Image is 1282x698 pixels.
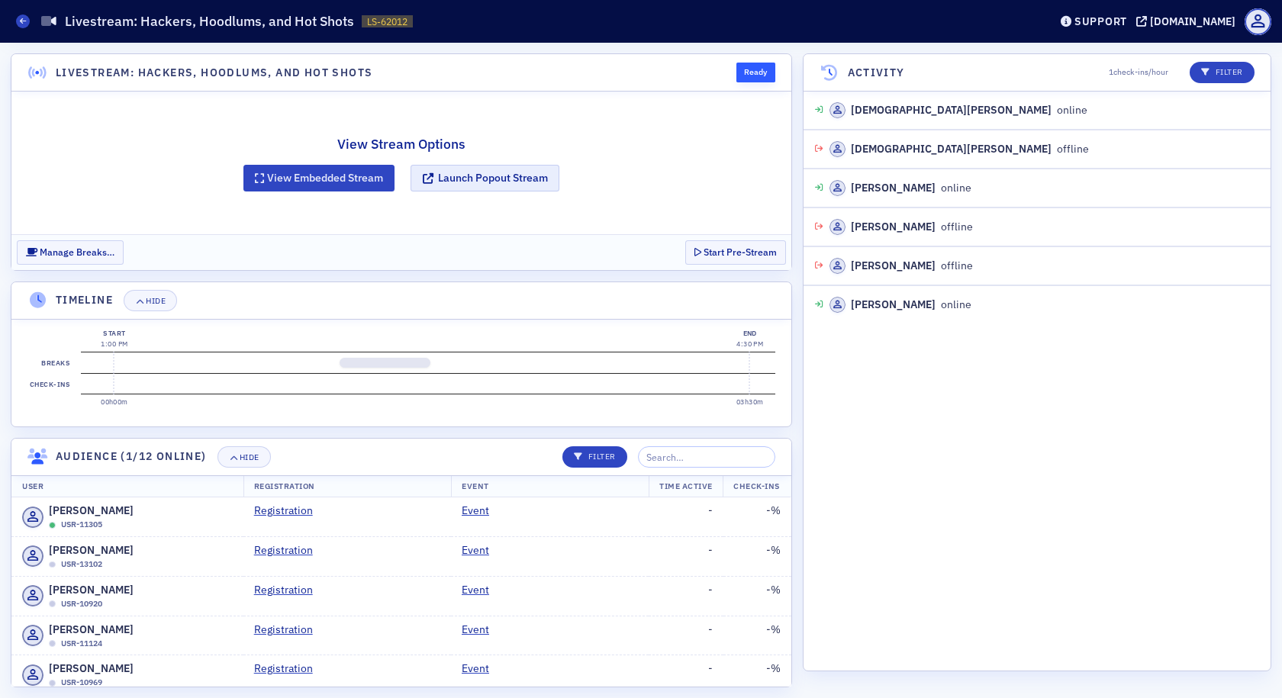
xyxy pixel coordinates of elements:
h4: Timeline [56,292,113,308]
span: LS-62012 [367,15,407,28]
div: Hide [146,297,166,305]
h4: Activity [848,65,905,81]
a: Event [462,542,501,558]
div: [PERSON_NAME] [851,219,936,235]
div: offline [829,219,973,235]
button: Filter [562,446,627,468]
h2: View Stream Options [243,134,559,154]
span: Profile [1245,8,1271,35]
time: 03h30m [736,397,764,406]
a: Registration [254,661,324,677]
button: Launch Popout Stream [411,165,559,191]
a: Event [462,622,501,638]
input: Search… [638,446,775,468]
div: Offline [49,600,56,607]
div: Online [49,522,56,529]
time: 00h00m [101,397,128,406]
button: Filter [1190,62,1255,83]
div: offline [829,258,973,274]
span: USR-10969 [61,677,102,689]
th: Check-Ins [723,475,791,498]
div: Start [101,328,127,339]
time: 4:30 PM [736,339,763,348]
td: - [649,655,723,695]
td: - [649,576,723,616]
th: Event [451,475,649,498]
span: [PERSON_NAME] [49,542,134,558]
div: online [829,297,971,313]
th: User [11,475,243,498]
a: Event [462,661,501,677]
button: Start Pre-Stream [685,240,786,264]
td: - [649,616,723,655]
button: View Embedded Stream [243,165,395,191]
a: Registration [254,622,324,638]
div: Offline [49,680,56,687]
button: Manage Breaks… [17,240,124,264]
div: online [829,180,971,196]
span: USR-11124 [61,638,102,650]
div: [PERSON_NAME] [851,180,936,196]
button: [DOMAIN_NAME] [1136,16,1241,27]
span: 1 check-ins/hour [1109,66,1168,79]
td: - % [723,497,791,536]
time: 1:00 PM [101,339,127,348]
h4: Livestream: Hackers, Hoodlums, and Hot Shots [56,65,373,81]
div: End [736,328,763,339]
div: [DEMOGRAPHIC_DATA][PERSON_NAME] [851,141,1052,157]
button: Hide [124,290,177,311]
a: Event [462,582,501,598]
div: Ready [736,63,775,82]
th: Time Active [649,475,723,498]
td: - % [723,616,791,655]
span: [PERSON_NAME] [49,582,134,598]
a: Registration [254,582,324,598]
div: Hide [240,453,259,462]
div: [DOMAIN_NAME] [1150,14,1235,28]
td: - % [723,537,791,577]
div: Support [1074,14,1127,28]
th: Registration [243,475,451,498]
div: Offline [49,561,56,568]
span: USR-13102 [61,558,102,571]
button: Hide [217,446,271,468]
span: USR-11305 [61,519,102,531]
span: [PERSON_NAME] [49,503,134,519]
h1: Livestream: Hackers, Hoodlums, and Hot Shots [65,12,354,31]
a: Registration [254,542,324,558]
label: Check-ins [27,374,72,395]
div: online [829,102,1087,118]
span: USR-10920 [61,598,102,610]
td: - [649,537,723,577]
p: Filter [1201,66,1243,79]
div: Offline [49,640,56,647]
label: Breaks [39,352,73,374]
a: Event [462,503,501,519]
a: Registration [254,503,324,519]
div: [PERSON_NAME] [851,297,936,313]
h4: Audience (1/12 online) [56,449,207,465]
div: offline [829,141,1089,157]
div: [DEMOGRAPHIC_DATA][PERSON_NAME] [851,102,1052,118]
td: - % [723,655,791,695]
td: - % [723,576,791,616]
span: [PERSON_NAME] [49,622,134,638]
p: Filter [574,451,616,463]
div: [PERSON_NAME] [851,258,936,274]
span: [PERSON_NAME] [49,661,134,677]
td: - [649,497,723,536]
